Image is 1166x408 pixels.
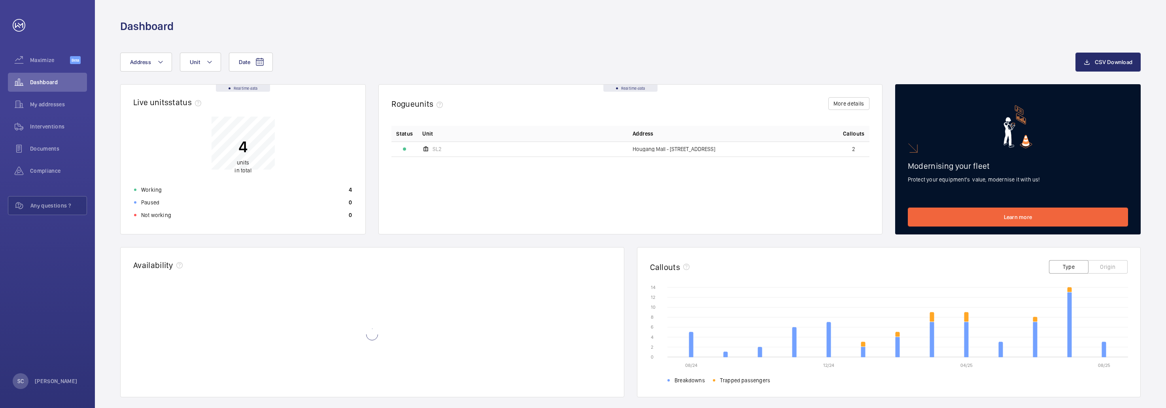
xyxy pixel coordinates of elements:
[415,99,446,109] span: units
[349,198,352,206] p: 0
[190,59,200,65] span: Unit
[180,53,221,72] button: Unit
[391,99,446,109] h2: Rogue
[960,363,972,368] text: 04/25
[237,159,249,166] span: units
[120,19,174,34] h1: Dashboard
[422,130,433,138] span: Unit
[30,78,87,86] span: Dashboard
[133,97,204,107] h2: Live units
[828,97,869,110] button: More details
[130,59,151,65] span: Address
[30,167,87,175] span: Compliance
[70,56,81,64] span: Beta
[633,130,653,138] span: Address
[141,198,159,206] p: Paused
[651,324,654,330] text: 6
[633,146,715,152] span: Hougang Mall - [STREET_ADDRESS]
[685,363,697,368] text: 08/24
[1095,59,1132,65] span: CSV Download
[433,146,442,152] span: SL2
[651,304,656,310] text: 10
[133,260,173,270] h2: Availability
[651,334,654,340] text: 4
[1075,53,1141,72] button: CSV Download
[908,161,1128,171] h2: Modernising your fleet
[651,354,654,360] text: 0
[141,186,162,194] p: Working
[349,211,352,219] p: 0
[651,295,655,300] text: 12
[843,130,865,138] span: Callouts
[651,314,654,320] text: 8
[908,208,1128,227] a: Learn more
[823,363,834,368] text: 12/24
[651,344,653,350] text: 2
[1088,260,1128,274] button: Origin
[30,145,87,153] span: Documents
[168,97,204,107] span: status
[1003,105,1032,148] img: marketing-card.svg
[675,376,705,384] span: Breakdowns
[852,146,855,152] span: 2
[30,202,87,210] span: Any questions ?
[603,85,658,92] div: Real time data
[17,377,24,385] p: SC
[141,211,171,219] p: Not working
[216,85,270,92] div: Real time data
[650,262,680,272] h2: Callouts
[120,53,172,72] button: Address
[229,53,273,72] button: Date
[239,59,250,65] span: Date
[30,56,70,64] span: Maximize
[234,159,251,174] p: in total
[234,137,251,157] p: 4
[1098,363,1110,368] text: 08/25
[1049,260,1089,274] button: Type
[908,176,1128,183] p: Protect your equipment's value, modernise it with us!
[35,377,77,385] p: [PERSON_NAME]
[396,130,413,138] p: Status
[651,285,656,290] text: 14
[349,186,352,194] p: 4
[30,100,87,108] span: My addresses
[720,376,770,384] span: Trapped passengers
[30,123,87,130] span: Interventions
